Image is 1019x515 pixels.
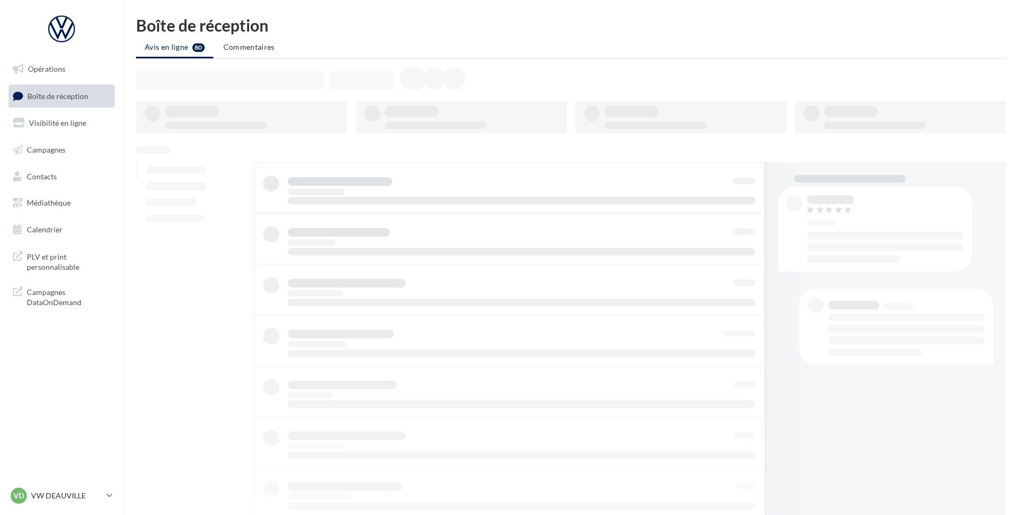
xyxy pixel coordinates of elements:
[27,198,71,207] span: Médiathèque
[27,285,110,308] span: Campagnes DataOnDemand
[136,17,1006,33] div: Boîte de réception
[31,490,102,501] p: VW DEAUVILLE
[27,91,88,100] span: Boîte de réception
[6,165,117,188] a: Contacts
[28,64,65,73] span: Opérations
[27,225,63,234] span: Calendrier
[6,192,117,214] a: Médiathèque
[6,281,117,312] a: Campagnes DataOnDemand
[13,490,24,501] span: VD
[6,112,117,134] a: Visibilité en ligne
[6,218,117,241] a: Calendrier
[27,145,65,154] span: Campagnes
[6,245,117,277] a: PLV et print personnalisable
[6,58,117,80] a: Opérations
[27,249,110,272] span: PLV et print personnalisable
[6,85,117,108] a: Boîte de réception
[6,139,117,161] a: Campagnes
[223,42,275,51] span: Commentaires
[27,171,57,180] span: Contacts
[9,486,115,506] a: VD VW DEAUVILLE
[29,118,86,127] span: Visibilité en ligne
